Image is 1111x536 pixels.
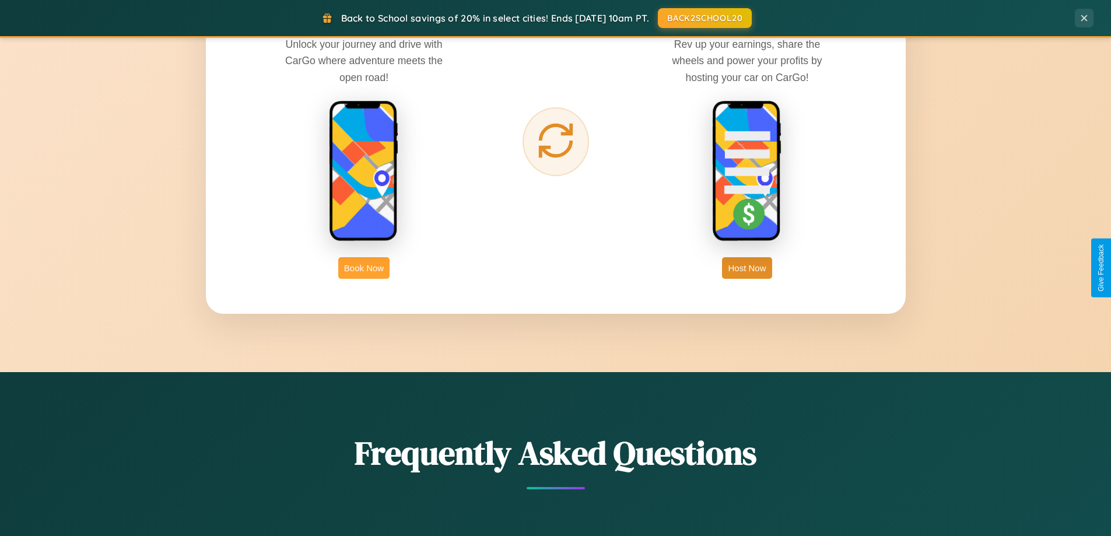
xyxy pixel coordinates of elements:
p: Unlock your journey and drive with CarGo where adventure meets the open road! [276,36,451,85]
img: host phone [712,100,782,243]
h2: Frequently Asked Questions [206,430,906,475]
div: Give Feedback [1097,244,1105,292]
button: BACK2SCHOOL20 [658,8,752,28]
button: Book Now [338,257,390,279]
p: Rev up your earnings, share the wheels and power your profits by hosting your car on CarGo! [660,36,835,85]
span: Back to School savings of 20% in select cities! Ends [DATE] 10am PT. [341,12,649,24]
img: rent phone [329,100,399,243]
button: Host Now [722,257,772,279]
